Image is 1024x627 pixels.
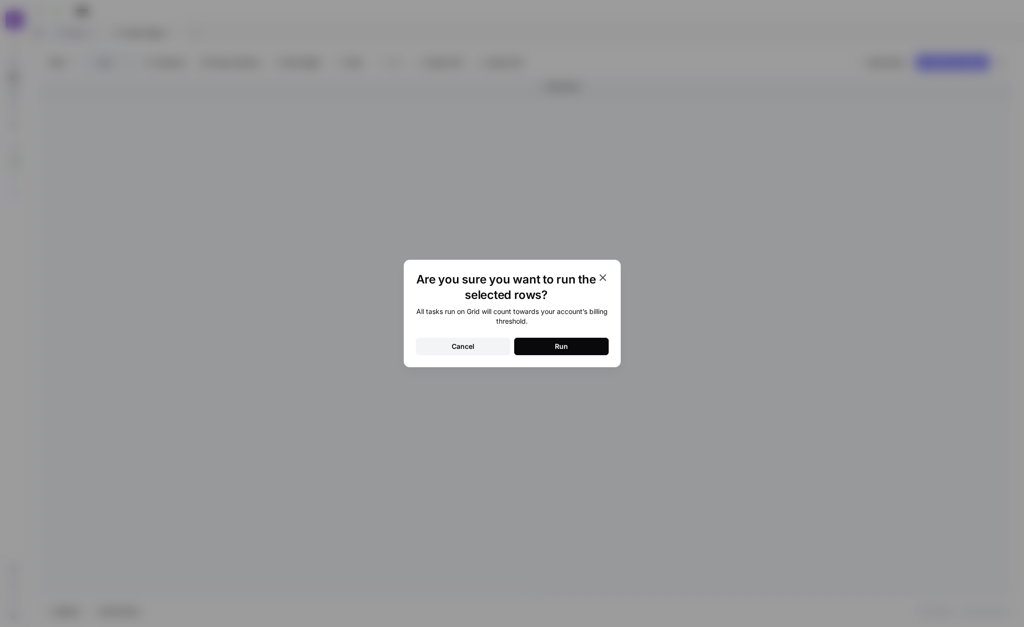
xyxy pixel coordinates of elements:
div: Run [555,342,568,351]
button: Run [514,338,609,355]
div: Cancel [452,342,474,351]
button: Cancel [416,338,510,355]
h1: Are you sure you want to run the selected rows? [416,272,597,303]
div: All tasks run on Grid will count towards your account’s billing threshold. [416,307,609,326]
